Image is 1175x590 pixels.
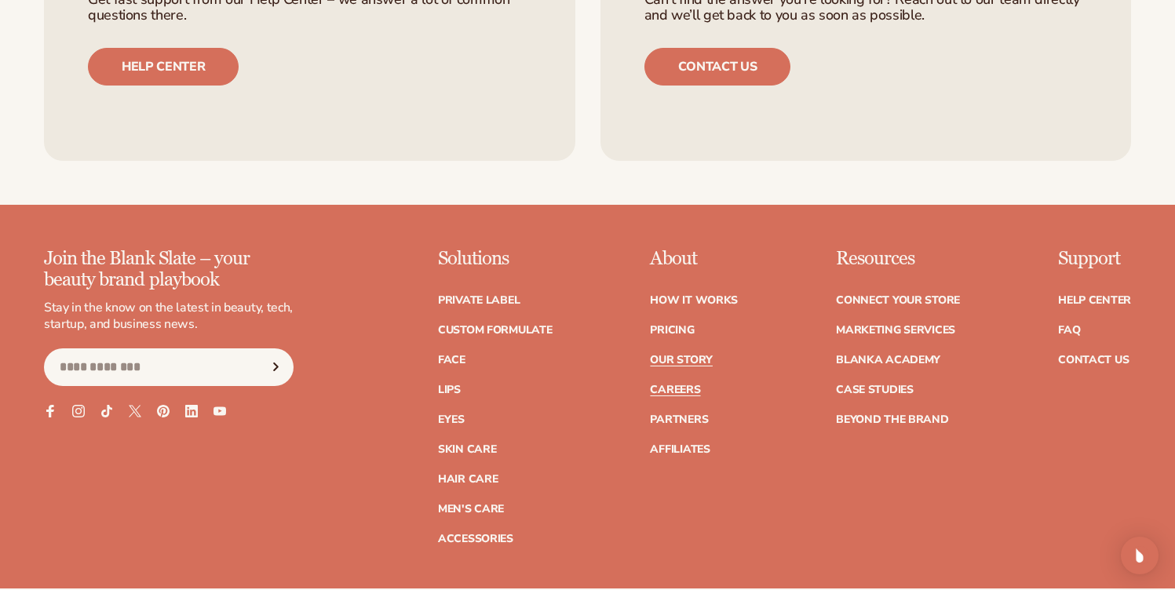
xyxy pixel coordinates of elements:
[650,249,738,269] p: About
[650,384,700,395] a: Careers
[836,414,949,425] a: Beyond the brand
[1058,249,1131,269] p: Support
[650,444,710,455] a: Affiliates
[438,474,498,485] a: Hair Care
[44,300,294,333] p: Stay in the know on the latest in beauty, tech, startup, and business news.
[1121,537,1159,574] div: Open Intercom Messenger
[650,355,712,366] a: Our Story
[836,384,914,395] a: Case Studies
[438,295,520,306] a: Private label
[88,48,239,86] a: Help center
[650,295,738,306] a: How It Works
[650,414,708,425] a: Partners
[438,355,465,366] a: Face
[1058,325,1080,336] a: FAQ
[438,534,513,544] a: Accessories
[644,48,791,86] a: Contact us
[438,325,553,336] a: Custom formulate
[438,414,465,425] a: Eyes
[438,249,553,269] p: Solutions
[836,295,960,306] a: Connect your store
[1058,355,1129,366] a: Contact Us
[836,325,955,336] a: Marketing services
[1058,295,1131,306] a: Help Center
[438,504,504,515] a: Men's Care
[650,325,694,336] a: Pricing
[438,444,496,455] a: Skin Care
[836,355,940,366] a: Blanka Academy
[438,384,461,395] a: Lips
[44,249,294,290] p: Join the Blank Slate – your beauty brand playbook
[836,249,960,269] p: Resources
[258,348,293,386] button: Subscribe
